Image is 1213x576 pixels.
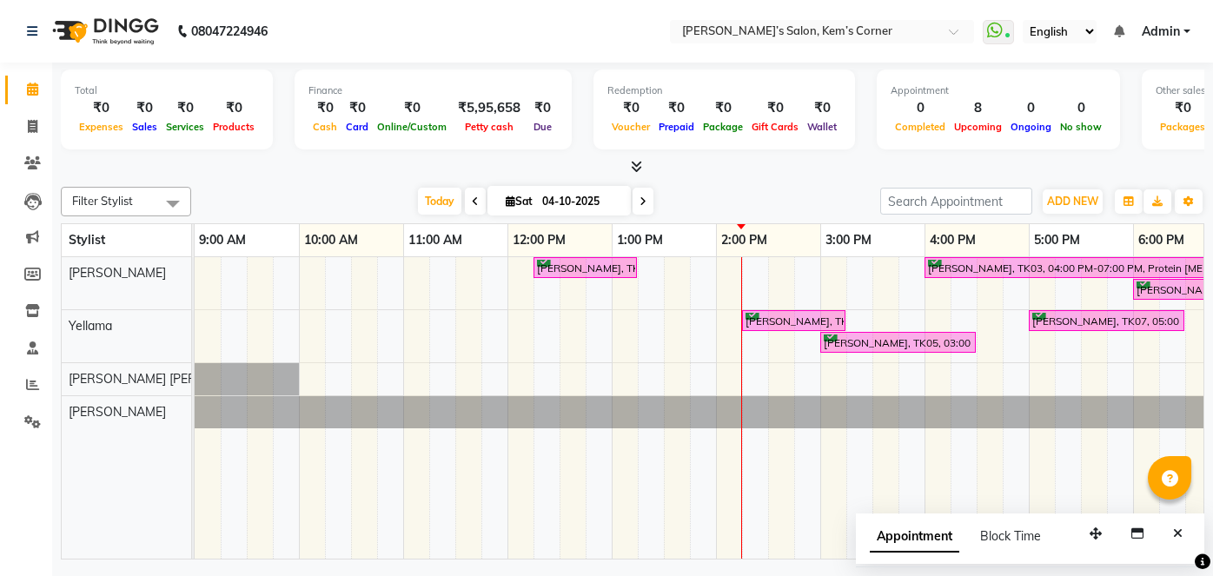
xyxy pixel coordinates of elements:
[44,7,163,56] img: logo
[128,121,162,133] span: Sales
[535,260,635,276] div: [PERSON_NAME], TK01, 12:15 PM-01:15 PM, Hairwash with blowdry - Waist Length
[1056,121,1106,133] span: No show
[69,404,166,420] span: [PERSON_NAME]
[803,98,841,118] div: ₹0
[744,313,844,329] div: [PERSON_NAME], TK08, 02:15 PM-03:15 PM, Hairwash - Below Shoulder
[341,98,373,118] div: ₹0
[1030,228,1084,253] a: 5:00 PM
[1047,195,1098,208] span: ADD NEW
[607,98,654,118] div: ₹0
[613,228,667,253] a: 1:00 PM
[69,318,112,334] span: Yellama
[191,7,268,56] b: 08047224946
[209,121,259,133] span: Products
[699,98,747,118] div: ₹0
[891,121,950,133] span: Completed
[880,188,1032,215] input: Search Appointment
[537,189,624,215] input: 2025-10-04
[1031,313,1183,329] div: [PERSON_NAME], TK07, 05:00 PM-06:30 PM, crown touchup
[607,121,654,133] span: Voucher
[195,228,250,253] a: 9:00 AM
[341,121,373,133] span: Card
[654,121,699,133] span: Prepaid
[128,98,162,118] div: ₹0
[69,371,267,387] span: [PERSON_NAME] [PERSON_NAME]
[891,83,1106,98] div: Appointment
[162,98,209,118] div: ₹0
[508,228,570,253] a: 12:00 PM
[461,121,518,133] span: Petty cash
[925,228,980,253] a: 4:00 PM
[75,121,128,133] span: Expenses
[747,98,803,118] div: ₹0
[950,98,1006,118] div: 8
[1056,98,1106,118] div: 0
[529,121,556,133] span: Due
[1006,121,1056,133] span: Ongoing
[821,228,876,253] a: 3:00 PM
[209,98,259,118] div: ₹0
[950,121,1006,133] span: Upcoming
[654,98,699,118] div: ₹0
[162,121,209,133] span: Services
[822,334,974,351] div: [PERSON_NAME], TK05, 03:00 PM-04:30 PM, touchup
[418,188,461,215] span: Today
[69,265,166,281] span: [PERSON_NAME]
[75,98,128,118] div: ₹0
[308,121,341,133] span: Cash
[803,121,841,133] span: Wallet
[527,98,558,118] div: ₹0
[308,98,341,118] div: ₹0
[1043,189,1103,214] button: ADD NEW
[373,98,451,118] div: ₹0
[300,228,362,253] a: 10:00 AM
[1142,23,1180,41] span: Admin
[747,121,803,133] span: Gift Cards
[699,121,747,133] span: Package
[870,521,959,553] span: Appointment
[404,228,467,253] a: 11:00 AM
[501,195,537,208] span: Sat
[1156,98,1210,118] div: ₹0
[451,98,527,118] div: ₹5,95,658
[308,83,558,98] div: Finance
[717,228,772,253] a: 2:00 PM
[72,194,133,208] span: Filter Stylist
[373,121,451,133] span: Online/Custom
[75,83,259,98] div: Total
[69,232,105,248] span: Stylist
[980,528,1041,544] span: Block Time
[891,98,950,118] div: 0
[1134,228,1189,253] a: 6:00 PM
[1140,506,1196,559] iframe: chat widget
[1156,121,1210,133] span: Packages
[1006,98,1056,118] div: 0
[607,83,841,98] div: Redemption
